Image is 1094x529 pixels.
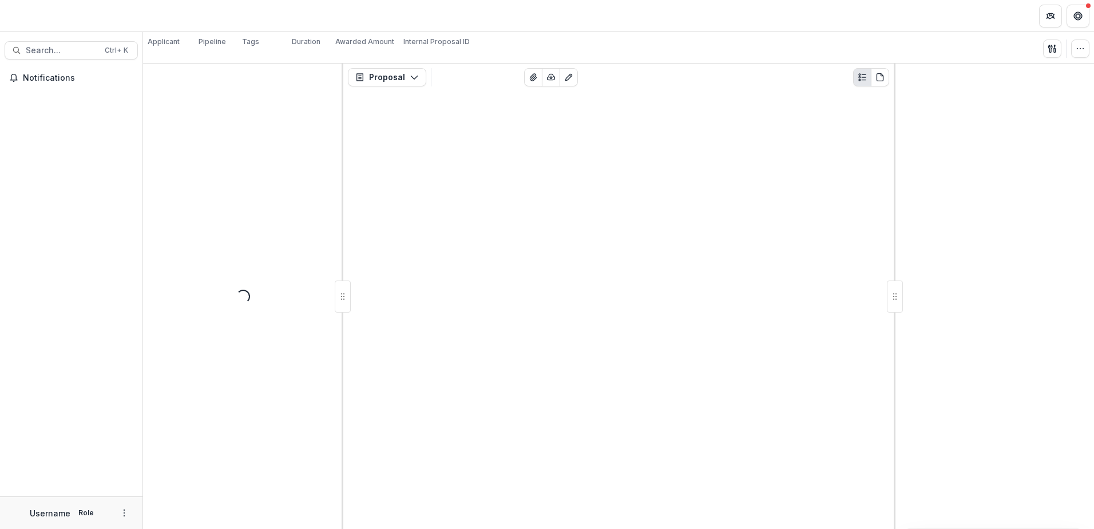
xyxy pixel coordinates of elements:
button: View Attached Files [524,68,542,86]
p: Duration [292,37,320,47]
button: Edit as form [560,68,578,86]
button: Proposal [348,68,426,86]
span: Search... [26,46,98,56]
button: Notifications [5,69,138,87]
p: Tags [242,37,259,47]
p: Pipeline [199,37,226,47]
button: More [117,506,131,520]
button: Search... [5,41,138,60]
button: Plaintext view [853,68,871,86]
p: Applicant [148,37,180,47]
button: Partners [1039,5,1062,27]
p: Username [30,507,70,519]
p: Internal Proposal ID [403,37,470,47]
button: Get Help [1067,5,1089,27]
p: Awarded Amount [335,37,394,47]
div: Ctrl + K [102,44,130,57]
span: Notifications [23,73,133,83]
button: PDF view [871,68,889,86]
p: Role [75,508,97,518]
